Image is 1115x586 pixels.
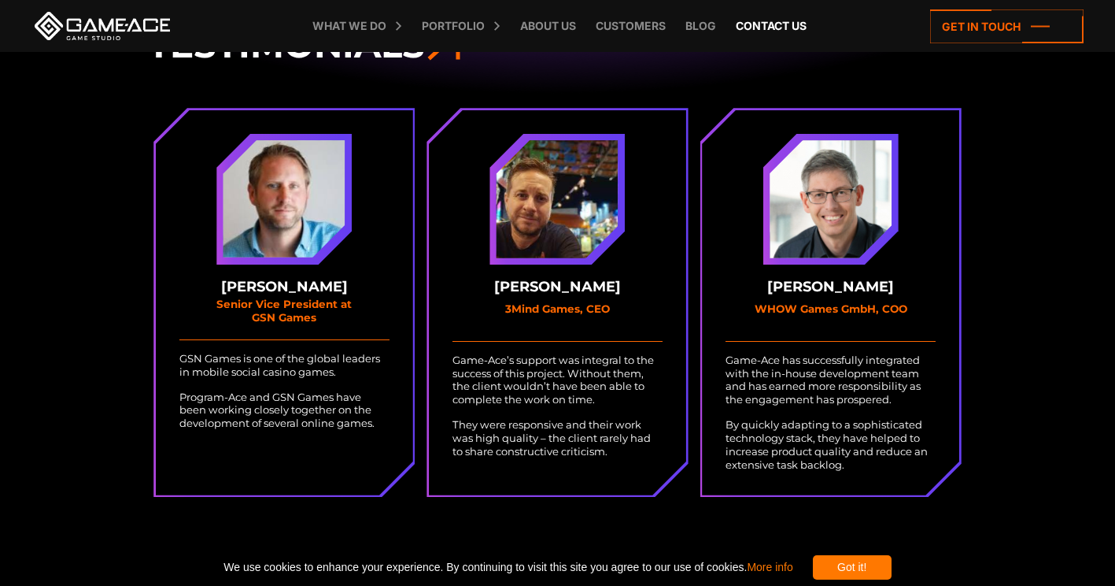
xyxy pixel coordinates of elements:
img: Ralf baumann avatar [770,140,892,258]
a: Get in touch [930,9,1084,43]
img: Stuart lewis smith avatar [223,140,345,258]
strong: [PERSON_NAME] [725,280,936,295]
span: We use cookies to enhance your experience. By continuing to visit this site you agree to our use ... [223,555,792,580]
small: 3Mind Games, CEO [478,302,636,329]
img: Alexandre martel avatar [496,140,618,258]
strong: [PERSON_NAME] [452,280,663,295]
p: GSN Games is one of the global leaders in mobile social casino games. [179,352,390,379]
a: More info [747,561,792,573]
small: Senior Vice President at GSN Games [205,298,363,325]
p: By quickly adapting to a sophisticated technology stack, they have helped to increase product qua... [725,418,936,472]
p: Program-Ace and GSN Games have been working closely together on the development of several online... [179,391,390,431]
p: Game-Ace has successfully integrated with the in-house development team and has earned more respo... [725,354,936,407]
h3: Testimonials [148,23,460,67]
p: Game-Ace’s support was integral to the success of this project. Without them, the client wouldn’t... [452,354,663,407]
strong: [PERSON_NAME] [179,280,390,295]
div: Got it! [813,555,892,580]
p: They were responsive and their work was high quality – the client rarely had to share constructiv... [452,418,663,458]
small: WHOW Games GmbH, COO [752,302,910,329]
